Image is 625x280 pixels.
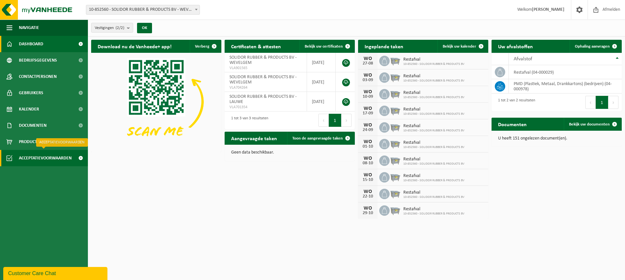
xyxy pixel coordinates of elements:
img: WB-2500-GAL-GY-01 [390,204,401,215]
h2: Uw afvalstoffen [492,40,539,52]
a: Ophaling aanvragen [570,40,621,53]
span: Product Shop [19,134,49,150]
count: (2/2) [116,26,124,30]
span: VLA901565 [229,66,302,71]
img: WB-2500-GAL-GY-01 [390,188,401,199]
div: 29-10 [361,211,374,215]
h2: Download nu de Vanheede+ app! [91,40,178,52]
div: WO [361,106,374,111]
span: SOLIDOR RUBBER & PRODUCTS BV - WEVELGEM [229,75,297,85]
div: 1 tot 3 van 3 resultaten [228,113,268,127]
img: Download de VHEPlus App [91,53,221,151]
span: Vestigingen [95,23,124,33]
img: WB-2500-GAL-GY-01 [390,171,401,182]
span: 10-852560 - SOLIDOR RUBBER & PRODUCTS BV - WEVELGEM [86,5,200,14]
div: WO [361,73,374,78]
div: WO [361,123,374,128]
p: Geen data beschikbaar. [231,150,348,155]
div: 24-09 [361,128,374,132]
iframe: chat widget [3,266,109,280]
button: OK [137,23,152,33]
span: Bekijk uw certificaten [305,44,343,49]
div: 01-10 [361,144,374,149]
span: Contactpersonen [19,68,57,85]
td: [DATE] [307,92,336,111]
span: Restafval [403,207,465,212]
button: Previous [585,96,596,109]
span: VLA704264 [229,85,302,90]
a: Toon de aangevraagde taken [287,132,354,145]
span: Restafval [403,140,465,145]
div: 1 tot 2 van 2 resultaten [495,95,535,110]
strong: [PERSON_NAME] [532,7,564,12]
span: 10-852560 - SOLIDOR RUBBER & PRODUCTS BV [403,96,465,99]
span: Restafval [403,173,465,179]
button: Vestigingen(2/2) [91,23,133,33]
span: VLA701354 [229,105,302,110]
button: Verberg [190,40,221,53]
span: Restafval [403,157,465,162]
span: Afvalstof [514,56,532,62]
span: Restafval [403,57,465,62]
span: Dashboard [19,36,43,52]
button: Next [608,96,618,109]
div: WO [361,89,374,95]
img: WB-2500-GAL-GY-01 [390,105,401,116]
span: 10-852560 - SOLIDOR RUBBER & PRODUCTS BV [403,112,465,116]
div: WO [361,139,374,144]
span: Gebruikers [19,85,43,101]
button: Next [341,114,352,127]
span: Restafval [403,190,465,195]
span: 10-852560 - SOLIDOR RUBBER & PRODUCTS BV [403,212,465,216]
td: PMD (Plastiek, Metaal, Drankkartons) (bedrijven) (04-000978) [509,79,622,94]
span: Bekijk uw documenten [569,122,610,126]
button: Previous [318,114,329,127]
span: Bekijk uw kalender [443,44,476,49]
img: WB-2500-GAL-GY-01 [390,121,401,132]
div: 10-09 [361,95,374,99]
td: [DATE] [307,72,336,92]
img: WB-2500-GAL-GY-01 [390,55,401,66]
img: WB-2500-GAL-GY-01 [390,71,401,82]
div: WO [361,156,374,161]
div: 17-09 [361,111,374,116]
span: Restafval [403,74,465,79]
div: WO [361,189,374,194]
div: 03-09 [361,78,374,82]
span: 10-852560 - SOLIDOR RUBBER & PRODUCTS BV [403,129,465,133]
h2: Aangevraagde taken [225,132,284,144]
div: 08-10 [361,161,374,166]
span: Bedrijfsgegevens [19,52,57,68]
span: 10-852560 - SOLIDOR RUBBER & PRODUCTS BV [403,62,465,66]
span: 10-852560 - SOLIDOR RUBBER & PRODUCTS BV [403,145,465,149]
h2: Documenten [492,118,533,130]
span: Restafval [403,90,465,96]
p: U heeft 151 ongelezen document(en). [498,136,615,141]
div: 27-08 [361,61,374,66]
span: Toon de aangevraagde taken [292,136,343,140]
span: Kalender [19,101,39,117]
button: 1 [329,114,341,127]
span: Verberg [195,44,209,49]
div: WO [361,56,374,61]
button: 1 [596,96,608,109]
td: [DATE] [307,53,336,72]
div: WO [361,206,374,211]
span: Documenten [19,117,47,134]
img: WB-2500-GAL-GY-01 [390,138,401,149]
span: 10-852560 - SOLIDOR RUBBER & PRODUCTS BV [403,79,465,83]
span: SOLIDOR RUBBER & PRODUCTS BV - LAUWE [229,94,297,104]
a: Bekijk uw documenten [564,118,621,131]
span: Restafval [403,107,465,112]
span: Navigatie [19,20,39,36]
span: Ophaling aanvragen [575,44,610,49]
div: WO [361,172,374,178]
a: Bekijk uw kalender [437,40,488,53]
td: restafval (04-000029) [509,65,622,79]
span: Restafval [403,124,465,129]
span: 10-852560 - SOLIDOR RUBBER & PRODUCTS BV [403,162,465,166]
h2: Certificaten & attesten [225,40,287,52]
span: 10-852560 - SOLIDOR RUBBER & PRODUCTS BV [403,179,465,183]
a: Bekijk uw certificaten [299,40,354,53]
